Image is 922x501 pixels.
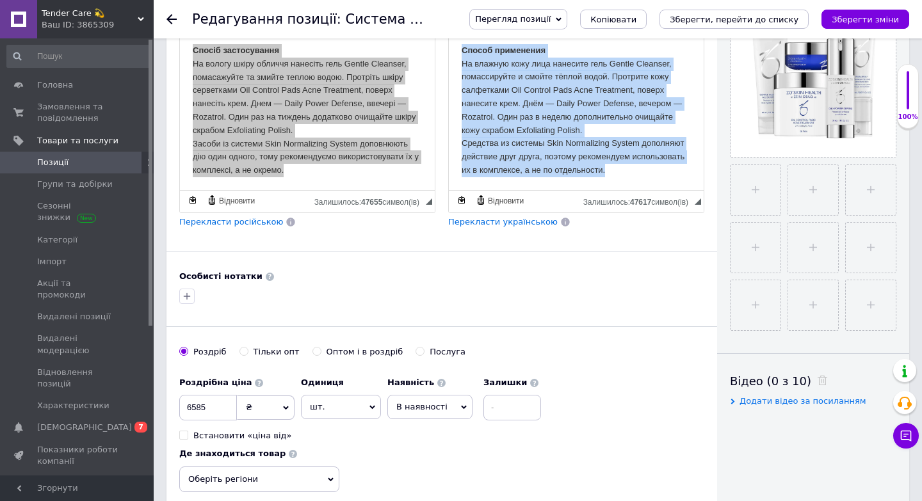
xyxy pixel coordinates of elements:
[37,278,118,301] span: Акції та промокоди
[246,402,252,412] span: ₴
[179,466,339,492] span: Оберіть регіони
[670,15,798,24] i: Зберегти, перейти до списку
[898,113,918,122] div: 100%
[37,157,69,168] span: Позиції
[186,193,200,207] a: Зробити резервну копію зараз
[590,15,636,24] span: Копіювати
[387,378,434,387] b: Наявність
[832,15,899,24] i: Зберегти зміни
[730,374,811,388] span: Відео (0 з 10)
[37,79,73,91] span: Головна
[37,256,67,267] span: Імпорт
[37,422,132,433] span: [DEMOGRAPHIC_DATA]
[821,10,909,29] button: Зберегти зміни
[314,195,426,207] div: Кiлькiсть символiв
[37,333,118,356] span: Видалені модерацією
[474,193,526,207] a: Відновити
[455,193,469,207] a: Зробити резервну копію зараз
[205,193,257,207] a: Відновити
[897,64,919,129] div: 100% Якість заповнення
[37,200,118,223] span: Сезонні знижки
[426,198,432,205] span: Потягніть для зміни розмірів
[180,30,435,190] iframe: Редактор, 8AD879A8-F8D2-40A1-A135-D599C667732A
[42,8,138,19] span: Tender Care 💫
[740,396,866,406] span: Додати відео за посиланням
[217,196,255,207] span: Відновити
[6,45,151,68] input: Пошук
[179,271,263,281] b: Особисті нотатки
[193,346,227,358] div: Роздріб
[580,10,647,29] button: Копіювати
[361,198,382,207] span: 47655
[37,400,109,411] span: Характеристики
[659,10,809,29] button: Зберегти, перейти до списку
[192,12,866,27] h1: Редагування позиції: Система нормалізації стану шкіри ZO Skin Health Skin Normalizing System
[396,402,448,411] span: В наявності
[893,423,919,449] button: Чат з покупцем
[37,367,118,390] span: Відновлення позицій
[630,198,651,207] span: 47617
[695,198,701,205] span: Потягніть для зміни розмірів
[430,346,465,358] div: Послуга
[483,395,541,420] input: -
[193,430,292,441] div: Встановити «ціна від»
[37,444,118,467] span: Показники роботи компанії
[42,19,154,31] div: Ваш ID: 3865309
[166,14,177,24] div: Повернутися назад
[486,196,524,207] span: Відновити
[448,217,558,227] span: Перекласти українською
[583,195,695,207] div: Кiлькiсть символiв
[37,179,113,190] span: Групи та добірки
[449,30,704,190] iframe: Редактор, 6A1E27C0-42E2-453E-8274-3C87E4D03D16
[179,378,252,387] b: Роздрібна ціна
[301,378,344,387] b: Одиниця
[37,101,118,124] span: Замовлення та повідомлення
[37,135,118,147] span: Товари та послуги
[37,234,77,246] span: Категорії
[179,395,237,420] input: 0
[483,378,527,387] b: Залишки
[37,311,111,322] span: Видалені позиції
[327,346,403,358] div: Оптом і в роздріб
[179,217,283,227] span: Перекласти російською
[301,395,381,419] span: шт.
[475,14,551,24] span: Перегляд позиції
[179,449,286,458] b: Де знаходиться товар
[254,346,300,358] div: Тільки опт
[134,422,147,433] span: 7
